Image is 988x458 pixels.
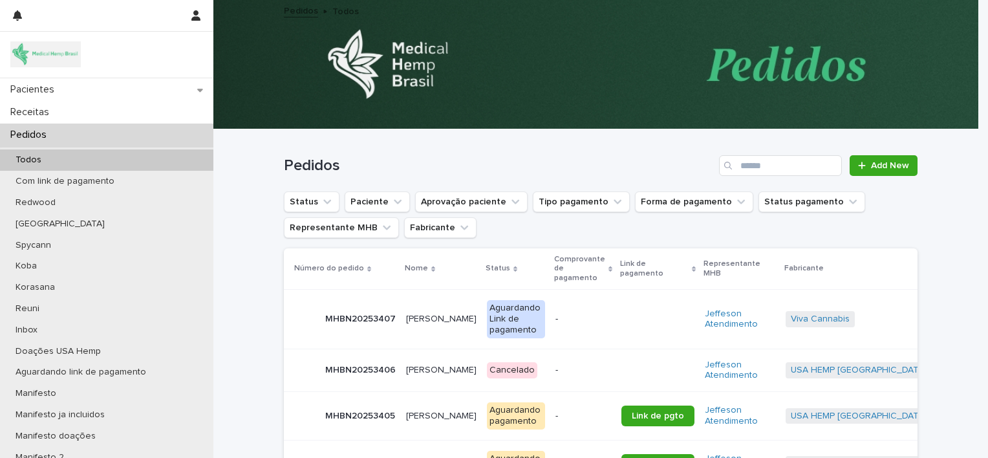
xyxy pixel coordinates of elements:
[758,191,865,212] button: Status pagamento
[5,282,65,293] p: Korasana
[405,261,428,276] p: Nome
[705,360,775,382] a: Jeffeson Atendimento
[5,106,59,118] p: Receitas
[555,314,611,325] p: -
[705,405,775,427] a: Jeffeson Atendimento
[705,309,775,331] a: Jeffeson Atendimento
[404,217,477,238] button: Fabricante
[5,261,47,272] p: Koba
[284,3,318,17] a: Pedidos
[10,41,81,67] img: 4SJayOo8RSQX0lnsmxob
[784,261,824,276] p: Fabricante
[406,408,479,422] p: Luís Flávio Toscano
[5,155,52,166] p: Todos
[554,252,605,285] p: Comprovante de pagamento
[487,300,545,338] div: Aguardando Link de pagamento
[415,191,528,212] button: Aprovação paciente
[555,411,611,422] p: -
[487,362,537,378] div: Cancelado
[5,409,115,420] p: Manifesto ja incluidos
[5,388,67,399] p: Manifesto
[332,3,359,17] p: Todos
[284,217,399,238] button: Representante MHB
[406,311,479,325] p: Helena Coracini Santos de Assis pinto
[325,311,398,325] p: MHBN20253407
[703,257,777,281] p: Representante MHB
[284,191,339,212] button: Status
[325,408,398,422] p: MHBN20253405
[871,161,909,170] span: Add New
[5,346,111,357] p: Doações USA Hemp
[5,325,48,336] p: Inbox
[5,129,57,141] p: Pedidos
[850,155,918,176] a: Add New
[791,314,850,325] a: Viva Cannabis
[345,191,410,212] button: Paciente
[621,406,694,426] a: Link de pgto
[620,257,689,281] p: Link de pagamento
[5,303,50,314] p: Reuni
[5,367,156,378] p: Aguardando link de pagamento
[294,261,364,276] p: Número do pedido
[533,191,630,212] button: Tipo pagamento
[5,83,65,96] p: Pacientes
[635,191,753,212] button: Forma de pagamento
[5,197,66,208] p: Redwood
[486,261,510,276] p: Status
[406,362,479,376] p: Luís Flávio Toscano
[5,240,61,251] p: Spycann
[632,411,684,420] span: Link de pgto
[719,155,842,176] input: Search
[5,176,125,187] p: Com link de pagamento
[791,365,927,376] a: USA HEMP [GEOGRAPHIC_DATA]
[487,402,545,430] div: Aguardando pagamento
[5,431,106,442] p: Manifesto doações
[791,411,927,422] a: USA HEMP [GEOGRAPHIC_DATA]
[284,157,714,175] h1: Pedidos
[555,365,611,376] p: -
[325,362,398,376] p: MHBN20253406
[5,219,115,230] p: [GEOGRAPHIC_DATA]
